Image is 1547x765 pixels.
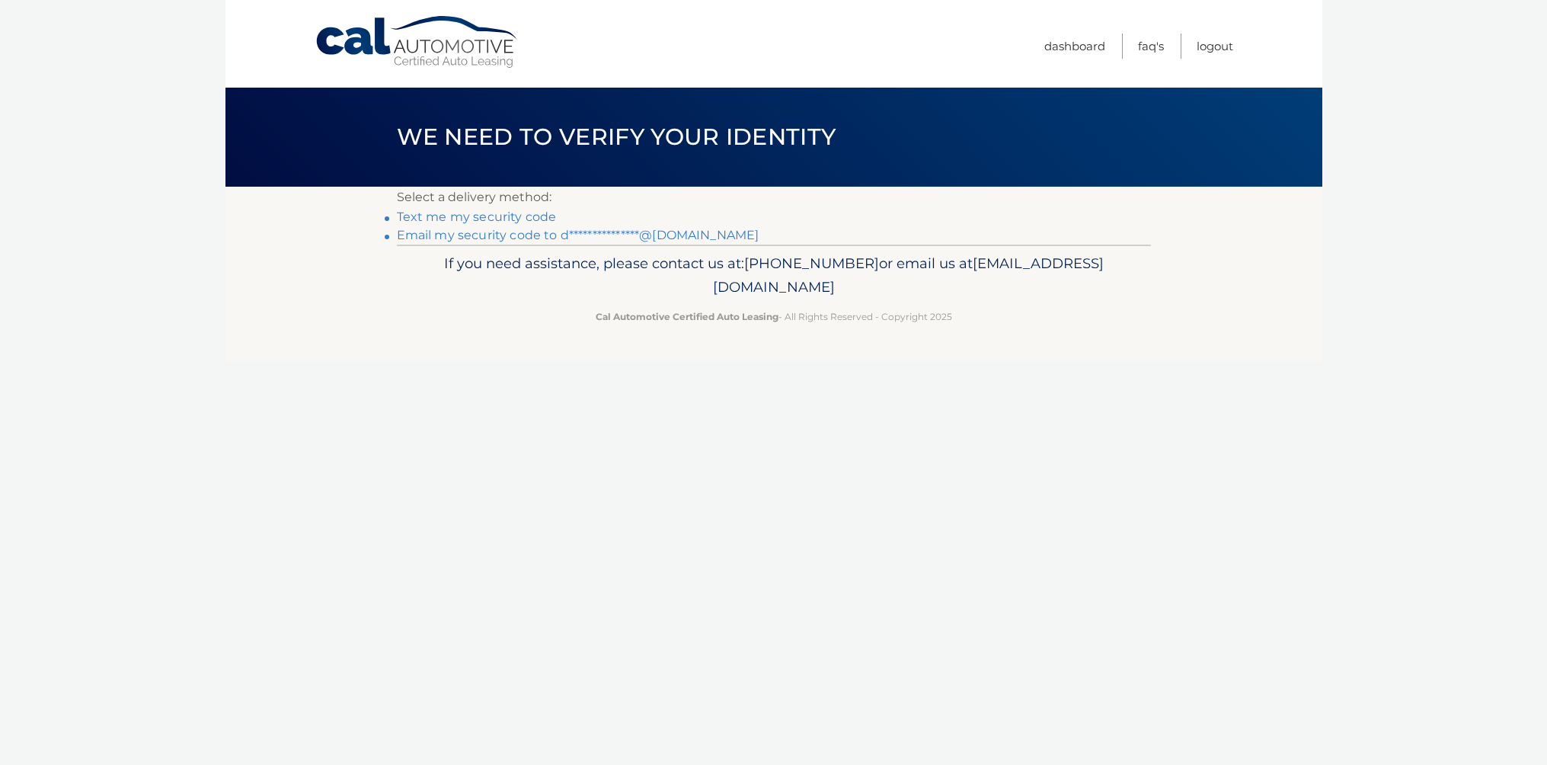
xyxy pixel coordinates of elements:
a: Cal Automotive [315,15,520,69]
p: Select a delivery method: [397,187,1151,208]
span: We need to verify your identity [397,123,836,151]
strong: Cal Automotive Certified Auto Leasing [596,311,778,322]
a: Text me my security code [397,210,557,224]
a: Dashboard [1044,34,1105,59]
a: Logout [1197,34,1233,59]
a: FAQ's [1138,34,1164,59]
p: If you need assistance, please contact us at: or email us at [407,251,1141,300]
p: - All Rights Reserved - Copyright 2025 [407,309,1141,325]
span: [PHONE_NUMBER] [744,254,879,272]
